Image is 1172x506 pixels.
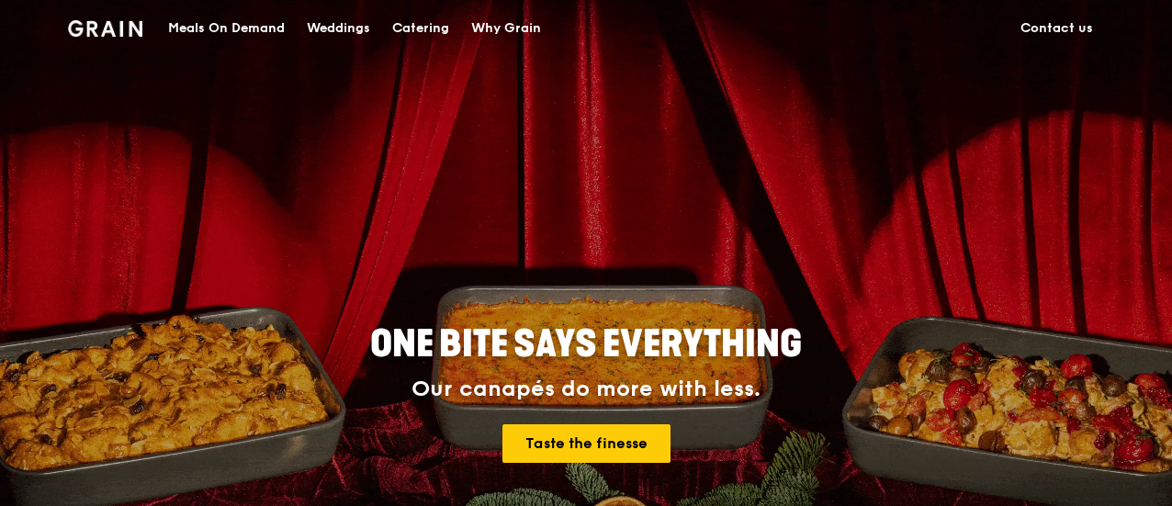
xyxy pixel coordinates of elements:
div: Catering [392,1,449,56]
a: Contact us [1009,1,1104,56]
a: Weddings [296,1,381,56]
div: Our canapés do more with less. [255,377,917,402]
a: Taste the finesse [502,424,671,463]
a: Why Grain [460,1,552,56]
span: ONE BITE SAYS EVERYTHING [370,322,802,366]
div: Weddings [307,1,370,56]
a: Catering [381,1,460,56]
img: Grain [68,20,142,37]
div: Why Grain [471,1,541,56]
div: Meals On Demand [168,1,285,56]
